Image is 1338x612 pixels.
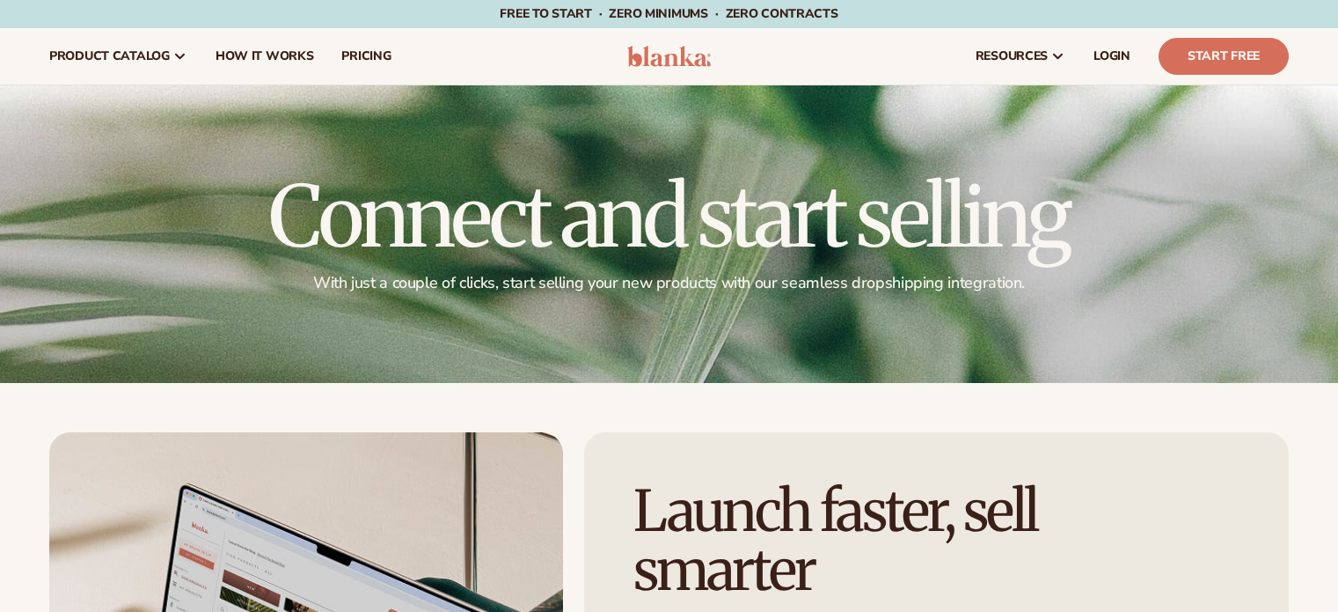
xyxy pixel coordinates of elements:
[269,273,1068,293] p: With just a couple of clicks, start selling your new products with our seamless dropshipping inte...
[1093,49,1130,63] span: LOGIN
[961,28,1079,85] a: resources
[500,5,837,22] span: Free to start · ZERO minimums · ZERO contracts
[976,49,1048,63] span: resources
[1079,28,1144,85] a: LOGIN
[327,28,405,85] a: pricing
[216,49,314,63] span: How It Works
[341,49,391,63] span: pricing
[49,49,170,63] span: product catalog
[627,46,711,67] img: logo
[633,482,1168,600] h2: Launch faster, sell smarter
[1159,38,1289,75] a: Start Free
[269,174,1068,259] h1: Connect and start selling
[35,28,201,85] a: product catalog
[201,28,328,85] a: How It Works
